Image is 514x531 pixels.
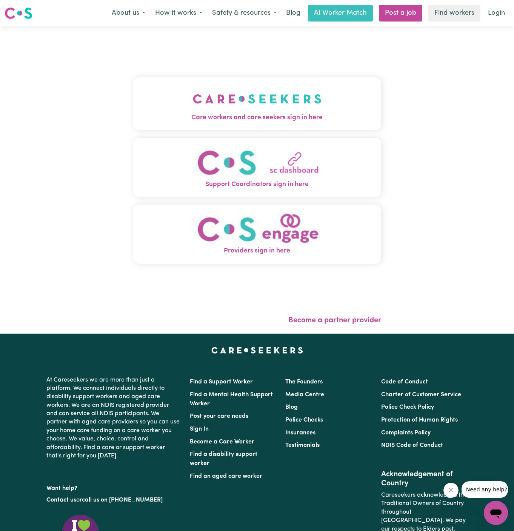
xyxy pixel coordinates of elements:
[428,5,480,22] a: Find workers
[133,180,381,189] span: Support Coordinators sign in here
[207,5,282,21] button: Safety & resources
[82,497,163,503] a: call us on [PHONE_NUMBER]
[285,417,323,423] a: Police Checks
[381,404,434,410] a: Police Check Policy
[285,430,315,436] a: Insurances
[46,481,181,493] p: Want help?
[285,442,320,448] a: Testimonials
[46,493,181,507] p: or
[46,373,181,463] p: At Careseekers we are more than just a platform. We connect individuals directly to disability su...
[133,246,381,256] span: Providers sign in here
[285,392,324,398] a: Media Centre
[282,5,305,22] a: Blog
[107,5,150,21] button: About us
[190,439,254,445] a: Become a Care Worker
[133,113,381,123] span: Care workers and care seekers sign in here
[190,426,209,432] a: Sign In
[285,379,323,385] a: The Founders
[211,347,303,353] a: Careseekers home page
[190,473,262,479] a: Find an aged care worker
[285,404,298,410] a: Blog
[381,379,428,385] a: Code of Conduct
[381,392,461,398] a: Charter of Customer Service
[190,413,248,419] a: Post your care needs
[5,5,32,22] a: Careseekers logo
[288,317,381,324] a: Become a partner provider
[462,481,508,498] iframe: Message from company
[381,470,468,488] h2: Acknowledgement of Country
[133,205,381,264] button: Providers sign in here
[133,77,381,130] button: Care workers and care seekers sign in here
[484,501,508,525] iframe: Button to launch messaging window
[190,379,253,385] a: Find a Support Worker
[381,442,443,448] a: NDIS Code of Conduct
[133,138,381,197] button: Support Coordinators sign in here
[483,5,509,22] a: Login
[46,497,76,503] a: Contact us
[190,451,257,466] a: Find a disability support worker
[443,483,459,498] iframe: Close message
[381,430,431,436] a: Complaints Policy
[190,392,273,407] a: Find a Mental Health Support Worker
[379,5,422,22] a: Post a job
[308,5,373,22] a: AI Worker Match
[5,6,32,20] img: Careseekers logo
[381,417,458,423] a: Protection of Human Rights
[150,5,207,21] button: How it works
